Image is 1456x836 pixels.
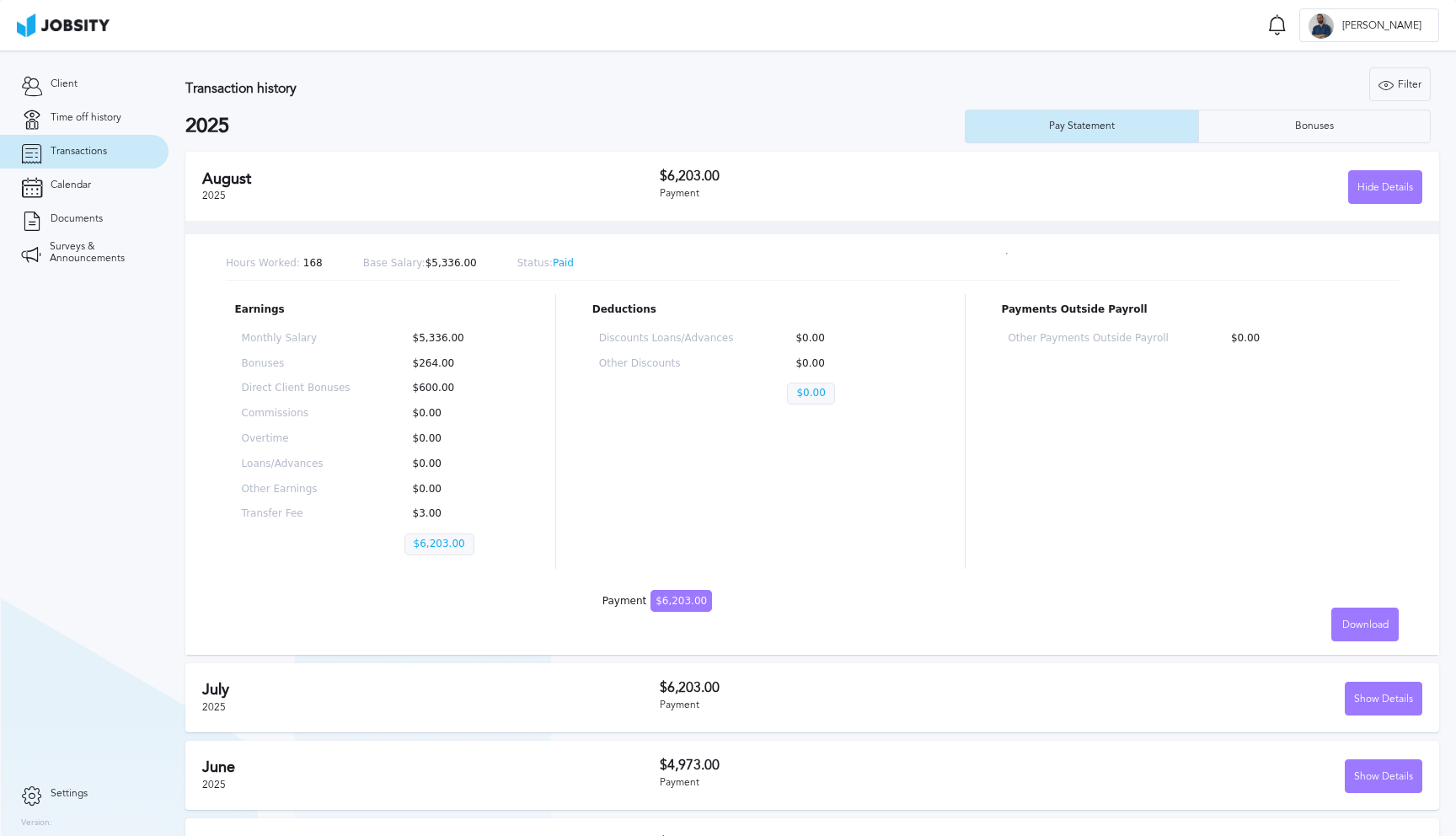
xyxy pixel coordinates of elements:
button: Hide Details [1348,170,1422,204]
p: Bonuses [242,358,351,370]
p: $264.00 [404,358,513,370]
p: $0.00 [404,458,513,470]
div: Hide Details [1349,171,1421,205]
div: Payment [660,777,1041,789]
span: $6,203.00 [650,590,712,612]
p: $0.00 [787,358,922,370]
p: Loans/Advances [242,458,351,470]
h3: $4,973.00 [660,758,1041,773]
p: Direct Client Bonuses [242,383,351,394]
p: $0.00 [787,333,922,345]
button: Show Details [1345,759,1422,793]
img: ab4bad089aa723f57921c736e9817d99.png [17,13,110,37]
span: 2025 [202,779,226,790]
p: Discounts Loans/Advances [599,333,734,345]
p: Transfer Fee [242,508,351,520]
div: Show Details [1346,760,1421,794]
div: Show Details [1346,683,1421,716]
span: Base Salary: [363,257,426,269]
span: 2025 [202,190,226,201]
div: Payment [660,188,1041,200]
button: Bonuses [1198,110,1432,143]
button: R[PERSON_NAME] [1299,8,1439,42]
h3: $6,203.00 [660,680,1041,695]
p: Other Earnings [242,484,351,496]
p: $3.00 [404,508,513,520]
p: Paid [517,258,574,270]
button: Download [1331,608,1399,641]
span: Calendar [51,180,91,191]
button: Pay Statement [965,110,1198,143]
label: Version: [21,818,52,828]
span: Transactions [51,146,107,158]
p: $600.00 [404,383,513,394]
p: 168 [226,258,323,270]
span: Documents [51,213,103,225]
span: Settings [51,788,88,800]
p: Overtime [242,433,351,445]
div: Filter [1370,68,1430,102]
h3: $6,203.00 [660,169,1041,184]
p: $0.00 [404,433,513,445]
span: Surveys & Announcements [50,241,147,265]
p: Earnings [235,304,520,316]
p: $5,336.00 [363,258,477,270]
span: [PERSON_NAME] [1334,20,1430,32]
div: Payment [660,699,1041,711]
p: $6,203.00 [404,533,474,555]
div: R [1309,13,1334,39]
div: Bonuses [1287,121,1342,132]
h2: 2025 [185,115,965,138]
span: Client [51,78,78,90]
span: Download [1342,619,1389,631]
h2: July [202,681,660,699]
p: Monthly Salary [242,333,351,345]
p: $0.00 [787,383,834,405]
div: Payment [602,596,712,608]
span: Status: [517,257,553,269]
p: $0.00 [404,484,513,496]
span: Time off history [51,112,121,124]
h2: June [202,758,660,776]
p: Other Payments Outside Payroll [1008,333,1168,345]
p: $5,336.00 [404,333,513,345]
p: Payments Outside Payroll [1001,304,1389,316]
h3: Transaction history [185,81,866,96]
p: $0.00 [1223,333,1383,345]
p: $0.00 [404,408,513,420]
div: Pay Statement [1041,121,1123,132]
button: Show Details [1345,682,1422,715]
h2: August [202,170,660,188]
p: Other Discounts [599,358,734,370]
span: Hours Worked: [226,257,300,269]
span: 2025 [202,701,226,713]
button: Filter [1369,67,1431,101]
p: Commissions [242,408,351,420]
p: Deductions [592,304,929,316]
